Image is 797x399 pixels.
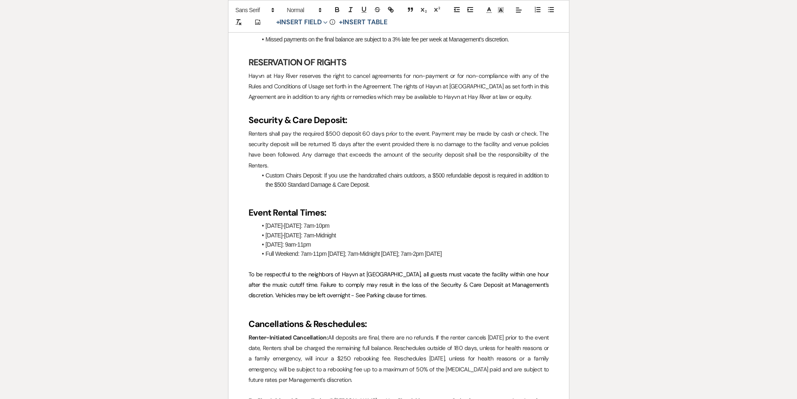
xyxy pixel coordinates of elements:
[257,231,549,240] li: [DATE]-[DATE]: 7am-Midnight
[283,5,324,15] span: Header Formats
[495,5,507,15] span: Text Background Color
[513,5,525,15] span: Alignment
[339,19,343,26] span: +
[336,18,390,28] button: +Insert Table
[249,129,549,171] p: Renters shall pay the required $500 deposit 60 days prior to the event. Payment may be made by ca...
[249,114,347,126] strong: Security & Care Deposit:
[257,171,549,190] li: Custom Chairs Deposit: If you use the handcrafted chairs outdoors, a $500 refundable deposit is r...
[249,318,366,330] strong: Cancellations & Reschedules:
[483,5,495,15] span: Text Color
[257,249,549,258] li: Full Weekend: 7am-11pm [DATE]; 7am-Midnight [DATE]; 7am-2pm [DATE]
[249,270,550,299] span: To be respectful to the neighbors of Hayvn at [GEOGRAPHIC_DATA], all guests must vacate the facil...
[249,207,326,219] strong: Event Rental Times:
[257,221,549,230] li: [DATE]-[DATE]: 7am-10pm
[249,57,346,68] strong: RESERVATION OF RIGHTS
[273,18,331,28] button: Insert Field
[249,332,549,385] p: All deposits are final, there are no refunds. If the renter cancels [DATE] prior to the event dat...
[257,35,549,44] li: Missed payments on the final balance are subject to a 3% late fee per week at Management’s discre...
[257,240,549,249] li: [DATE]: 9am-11pm
[249,71,549,103] p: Hayvn at Hay River reserves the right to cancel agreements for non-payment or for non-compliance ...
[249,334,328,341] strong: Renter-Initiated Cancellation:
[276,19,280,26] span: +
